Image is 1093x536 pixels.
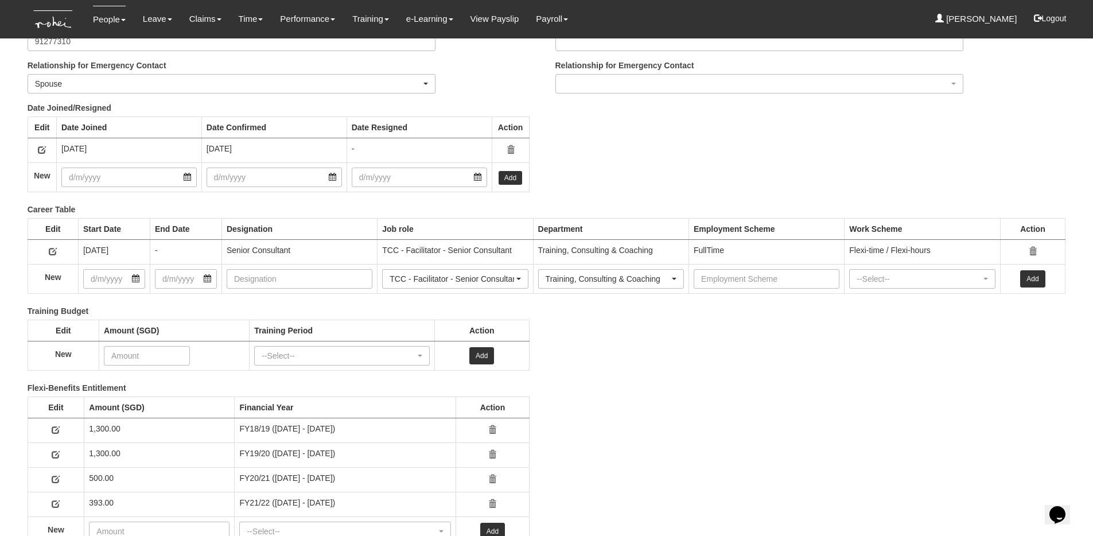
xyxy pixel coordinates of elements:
div: [DATE] [83,244,145,256]
a: e-Learning [406,6,453,32]
td: FY18/19 ([DATE] - [DATE]) [235,418,456,442]
label: New [55,348,72,360]
a: Add [1020,270,1045,288]
th: Action [435,320,529,341]
iframe: chat widget [1045,490,1082,525]
a: Leave [143,6,172,32]
label: New [48,524,64,535]
button: TCC - Facilitator - Senior Consultant [382,269,528,289]
input: d/m/yyyy [155,269,217,289]
td: 1,300.00 [84,442,235,467]
div: [DATE] [207,143,342,154]
th: Work Scheme [845,218,1000,239]
th: Designation [221,218,377,239]
div: Training, Consulting & Coaching [538,244,684,256]
label: Training Budget [28,305,89,317]
input: d/m/yyyy [83,269,145,289]
a: Add [499,171,522,185]
th: Action [456,397,529,418]
a: [PERSON_NAME] [935,6,1017,32]
th: Department [533,218,689,239]
a: Training [352,6,389,32]
th: Date Resigned [347,116,492,138]
label: Career Table [28,204,76,215]
th: Training Period [250,320,435,341]
th: Amount (SGD) [84,397,235,418]
label: New [45,271,61,283]
div: FullTime [694,244,839,256]
input: d/m/yyyy [61,168,197,187]
a: Add [469,347,494,364]
div: Flexi-time / Flexi-hours [849,244,995,256]
input: d/m/yyyy [207,168,342,187]
th: Financial Year [235,397,456,418]
label: New [34,170,50,181]
a: Performance [280,6,335,32]
button: Logout [1026,5,1075,32]
th: Edit [28,397,84,418]
div: - [155,244,217,256]
label: Date Joined/Resigned [28,102,111,114]
th: Edit [28,116,56,138]
th: Amount (SGD) [99,320,249,341]
th: Start Date [78,218,150,239]
div: TCC - Facilitator - Senior Consultant [382,244,528,256]
th: Job role [378,218,533,239]
a: View Payslip [470,6,519,32]
th: Employment Scheme [689,218,844,239]
a: Payroll [536,6,568,32]
a: Claims [189,6,221,32]
div: --Select-- [262,350,415,362]
button: Training, Consulting & Coaching [538,269,684,289]
button: --Select-- [254,346,430,366]
td: 393.00 [84,492,235,516]
td: 500.00 [84,467,235,492]
label: Flexi-Benefits Entitlement [28,382,126,394]
th: End Date [150,218,221,239]
td: 1,300.00 [84,418,235,442]
td: FY19/20 ([DATE] - [DATE]) [235,442,456,467]
label: Relationship for Emergency Contact [555,60,694,71]
th: Date Joined [56,116,201,138]
input: d/m/yyyy [352,168,487,187]
td: FY21/22 ([DATE] - [DATE]) [235,492,456,516]
th: Action [1000,218,1065,239]
input: Employment Scheme [694,269,839,289]
div: - [352,143,487,154]
th: Edit [28,218,78,239]
div: Training, Consulting & Coaching [546,273,670,285]
a: Time [239,6,263,32]
div: --Select-- [857,273,981,285]
div: [DATE] [61,143,197,154]
td: FY20/21 ([DATE] - [DATE]) [235,467,456,492]
button: --Select-- [849,269,995,289]
th: Action [492,116,529,138]
input: Amount [104,346,190,366]
div: Spouse [35,78,422,90]
th: Edit [28,320,99,341]
button: Spouse [28,74,436,94]
input: Designation [227,269,372,289]
div: TCC - Facilitator - Senior Consultant [390,273,514,285]
label: Relationship for Emergency Contact [28,60,166,71]
div: Senior Consultant [227,244,372,256]
th: Date Confirmed [201,116,347,138]
a: People [93,6,126,33]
